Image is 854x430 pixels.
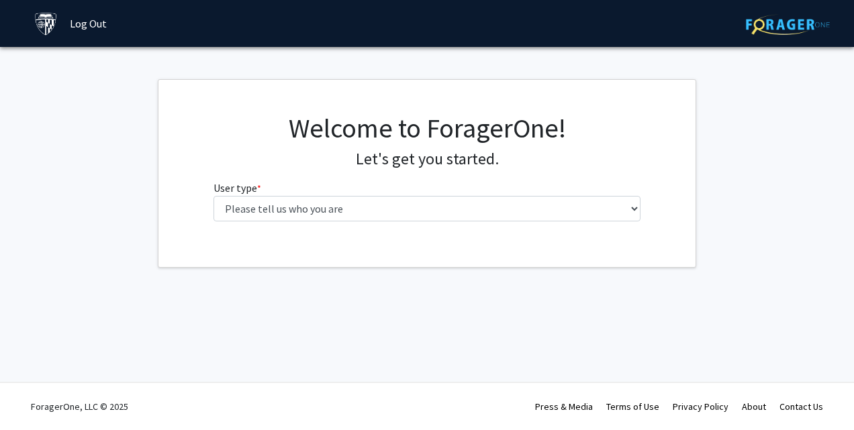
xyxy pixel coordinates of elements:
label: User type [213,180,261,196]
a: Terms of Use [606,400,659,413]
a: About [742,400,766,413]
a: Privacy Policy [673,400,728,413]
a: Press & Media [535,400,593,413]
img: ForagerOne Logo [746,14,830,35]
img: Johns Hopkins University Logo [34,12,58,36]
h4: Let's get you started. [213,150,641,169]
h1: Welcome to ForagerOne! [213,112,641,144]
div: ForagerOne, LLC © 2025 [31,383,128,430]
iframe: Chat [10,370,57,420]
a: Contact Us [779,400,823,413]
